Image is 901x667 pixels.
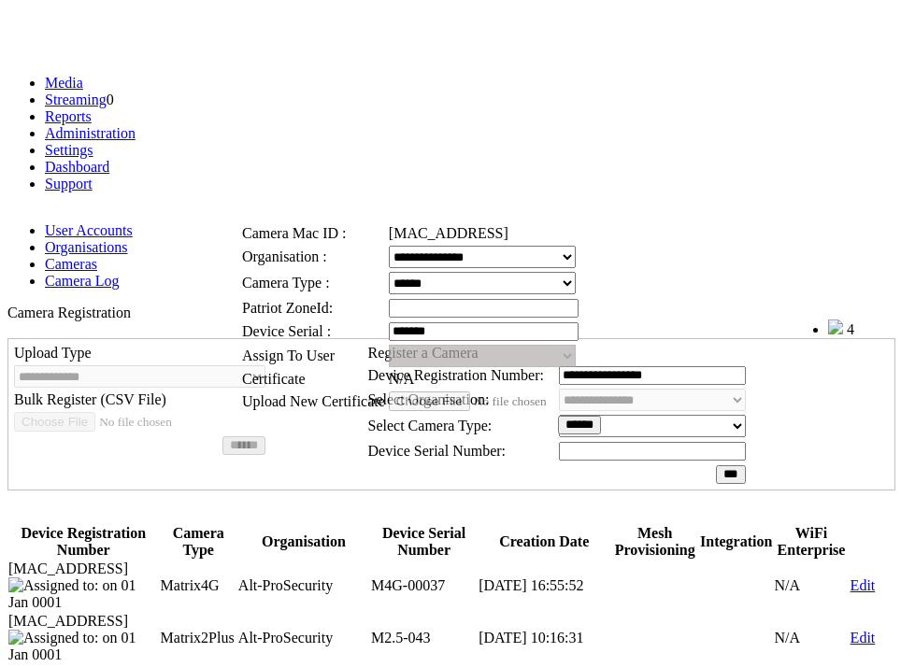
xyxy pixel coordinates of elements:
span: N/A [389,371,415,387]
span: Upload New Certificate [242,393,385,409]
span: Certificate [242,371,306,387]
span: [MAC_ADDRESS] [389,225,508,241]
span: Edit Camera [239,184,305,199]
span: Organisation : [242,248,327,264]
span: Device Serial : [242,323,331,339]
span: Assign To User [242,348,335,363]
span: Camera Type : [242,275,330,291]
span: Camera Mac ID : [242,225,347,241]
span: Patriot ZoneId: [242,300,333,316]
